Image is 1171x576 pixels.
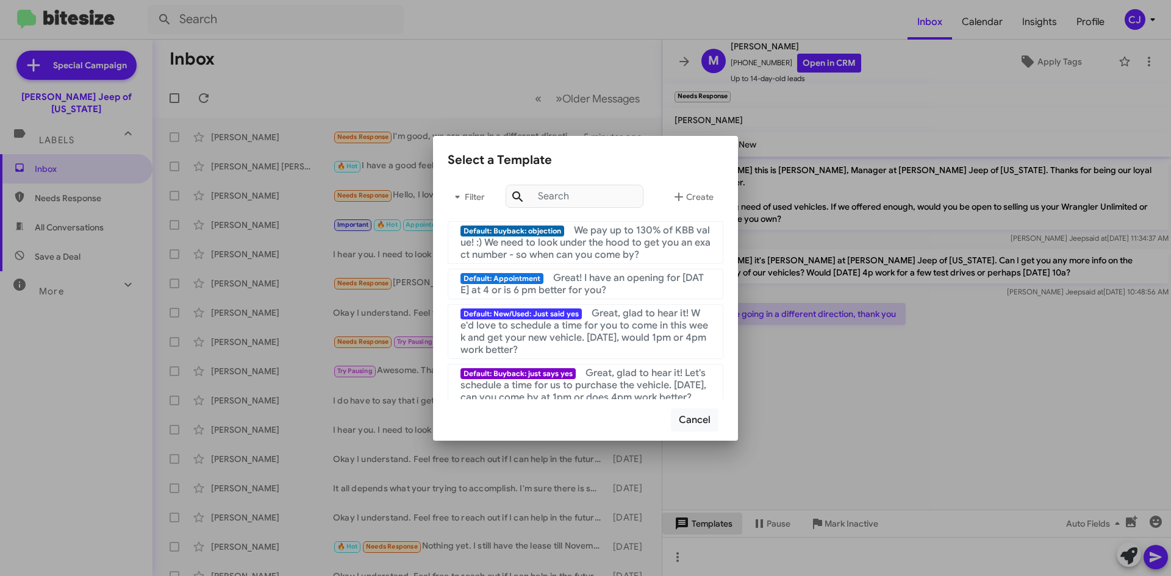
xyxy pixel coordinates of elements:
button: Create [662,182,723,212]
input: Search [506,185,643,208]
span: Great, glad to hear it! We'd love to schedule a time for you to come in this week and get your ne... [460,307,708,356]
span: Great! I have an opening for [DATE] at 4 or is 6 pm better for you? [460,272,704,296]
span: Create [671,186,714,208]
span: Filter [448,186,487,208]
span: Default: Appointment [460,273,543,284]
span: Default: Buyback: just says yes [460,368,576,379]
span: We pay up to 130% of KBB value! :) We need to look under the hood to get you an exact number - so... [460,224,711,261]
span: Default: Buyback: objection [460,226,564,236]
button: Cancel [671,408,718,432]
div: Select a Template [448,151,723,170]
span: Great, glad to hear it! Let's schedule a time for us to purchase the vehicle. [DATE], can you com... [460,367,706,404]
button: Filter [448,182,487,212]
span: Default: New/Used: Just said yes [460,308,582,319]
